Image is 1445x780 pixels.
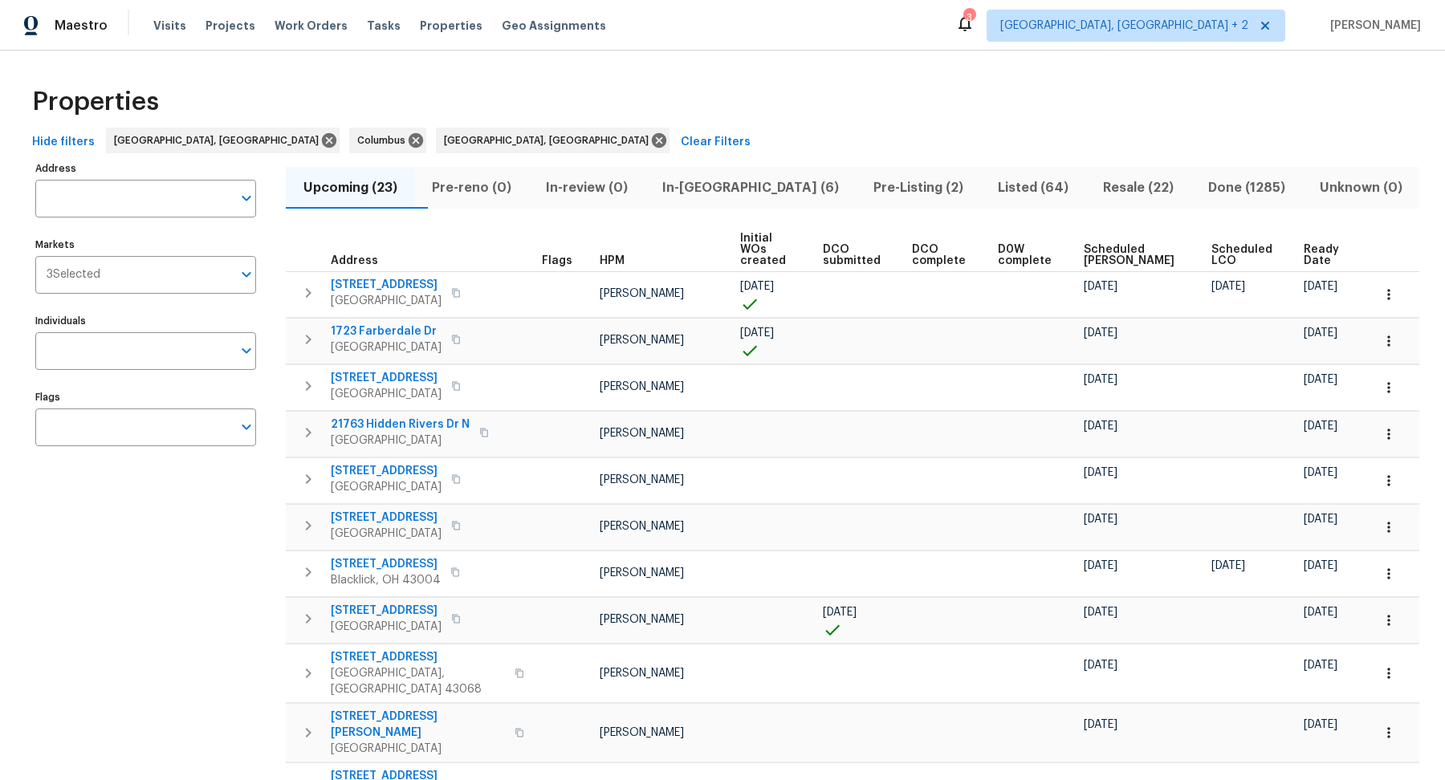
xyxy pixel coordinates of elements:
[32,132,95,152] span: Hide filters
[47,268,100,282] span: 3 Selected
[600,614,684,625] span: [PERSON_NAME]
[1084,420,1117,432] span: [DATE]
[1000,18,1248,34] span: [GEOGRAPHIC_DATA], [GEOGRAPHIC_DATA] + 2
[331,323,442,339] span: 1723 Farberdale Dr
[235,187,258,209] button: Open
[331,619,442,635] span: [GEOGRAPHIC_DATA]
[349,128,426,153] div: Columbus
[538,177,635,199] span: In-review (0)
[600,567,684,579] span: [PERSON_NAME]
[275,18,348,34] span: Work Orders
[1084,514,1117,525] span: [DATE]
[235,263,258,286] button: Open
[1211,244,1276,266] span: Scheduled LCO
[331,526,442,542] span: [GEOGRAPHIC_DATA]
[681,132,751,152] span: Clear Filters
[1304,514,1337,525] span: [DATE]
[420,18,482,34] span: Properties
[331,370,442,386] span: [STREET_ADDRESS]
[1084,327,1117,339] span: [DATE]
[114,132,325,148] span: [GEOGRAPHIC_DATA], [GEOGRAPHIC_DATA]
[823,607,857,618] span: [DATE]
[600,381,684,392] span: [PERSON_NAME]
[1304,374,1337,385] span: [DATE]
[1304,607,1337,618] span: [DATE]
[998,244,1056,266] span: D0W complete
[235,339,258,362] button: Open
[1312,177,1410,199] span: Unknown (0)
[331,572,441,588] span: Blacklick, OH 43004
[740,327,774,339] span: [DATE]
[331,709,505,741] span: [STREET_ADDRESS][PERSON_NAME]
[295,177,405,199] span: Upcoming (23)
[1200,177,1292,199] span: Done (1285)
[35,392,256,402] label: Flags
[331,665,505,697] span: [GEOGRAPHIC_DATA], [GEOGRAPHIC_DATA] 43068
[331,479,442,495] span: [GEOGRAPHIC_DATA]
[206,18,255,34] span: Projects
[331,649,505,665] span: [STREET_ADDRESS]
[331,433,470,449] span: [GEOGRAPHIC_DATA]
[600,474,684,485] span: [PERSON_NAME]
[674,128,757,157] button: Clear Filters
[26,128,101,157] button: Hide filters
[35,240,256,250] label: Markets
[912,244,971,266] span: DCO complete
[1304,560,1337,571] span: [DATE]
[331,510,442,526] span: [STREET_ADDRESS]
[1211,560,1245,571] span: [DATE]
[654,177,846,199] span: In-[GEOGRAPHIC_DATA] (6)
[331,463,442,479] span: [STREET_ADDRESS]
[1304,244,1344,266] span: Ready Date
[331,603,442,619] span: [STREET_ADDRESS]
[1084,244,1184,266] span: Scheduled [PERSON_NAME]
[331,255,378,266] span: Address
[331,556,441,572] span: [STREET_ADDRESS]
[542,255,572,266] span: Flags
[1304,327,1337,339] span: [DATE]
[1324,18,1421,34] span: [PERSON_NAME]
[331,416,470,433] span: 21763 Hidden Rivers Dr N
[1084,281,1117,292] span: [DATE]
[740,233,796,266] span: Initial WOs created
[600,727,684,738] span: [PERSON_NAME]
[436,128,670,153] div: [GEOGRAPHIC_DATA], [GEOGRAPHIC_DATA]
[1084,560,1117,571] span: [DATE]
[963,10,975,26] div: 3
[823,244,885,266] span: DCO submitted
[1084,719,1117,730] span: [DATE]
[740,281,774,292] span: [DATE]
[357,132,412,148] span: Columbus
[367,20,401,31] span: Tasks
[1304,281,1337,292] span: [DATE]
[865,177,971,199] span: Pre-Listing (2)
[1095,177,1181,199] span: Resale (22)
[600,521,684,532] span: [PERSON_NAME]
[1084,374,1117,385] span: [DATE]
[106,128,340,153] div: [GEOGRAPHIC_DATA], [GEOGRAPHIC_DATA]
[1304,420,1337,432] span: [DATE]
[1304,660,1337,671] span: [DATE]
[1304,467,1337,478] span: [DATE]
[600,288,684,299] span: [PERSON_NAME]
[35,164,256,173] label: Address
[331,386,442,402] span: [GEOGRAPHIC_DATA]
[331,339,442,355] span: [GEOGRAPHIC_DATA]
[1084,467,1117,478] span: [DATE]
[55,18,108,34] span: Maestro
[990,177,1076,199] span: Listed (64)
[1084,660,1117,671] span: [DATE]
[235,416,258,438] button: Open
[331,293,442,309] span: [GEOGRAPHIC_DATA]
[600,428,684,439] span: [PERSON_NAME]
[1084,607,1117,618] span: [DATE]
[35,316,256,326] label: Individuals
[600,668,684,679] span: [PERSON_NAME]
[331,277,442,293] span: [STREET_ADDRESS]
[1304,719,1337,730] span: [DATE]
[32,94,159,110] span: Properties
[1211,281,1245,292] span: [DATE]
[600,255,625,266] span: HPM
[424,177,519,199] span: Pre-reno (0)
[444,132,655,148] span: [GEOGRAPHIC_DATA], [GEOGRAPHIC_DATA]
